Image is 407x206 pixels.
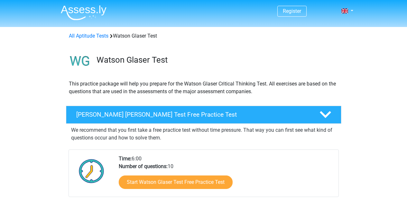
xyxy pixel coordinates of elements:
[66,48,94,75] img: watson glaser test
[119,175,233,189] a: Start Watson Glaser Test Free Practice Test
[97,55,336,65] h3: Watson Glaser Test
[71,126,336,142] p: We recommend that you first take a free practice test without time pressure. That way you can fir...
[61,5,106,20] img: Assessly
[69,80,338,95] p: This practice package will help you prepare for the Watson Glaser Critical Thinking Test. All exe...
[283,8,301,14] a: Register
[114,155,338,197] div: 6:00 10
[66,32,341,40] div: Watson Glaser Test
[75,155,108,187] img: Clock
[119,163,168,169] b: Number of questions:
[69,33,108,39] a: All Aptitude Tests
[63,106,344,124] a: [PERSON_NAME] [PERSON_NAME] Test Free Practice Test
[119,156,132,162] b: Time:
[76,111,309,118] h4: [PERSON_NAME] [PERSON_NAME] Test Free Practice Test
